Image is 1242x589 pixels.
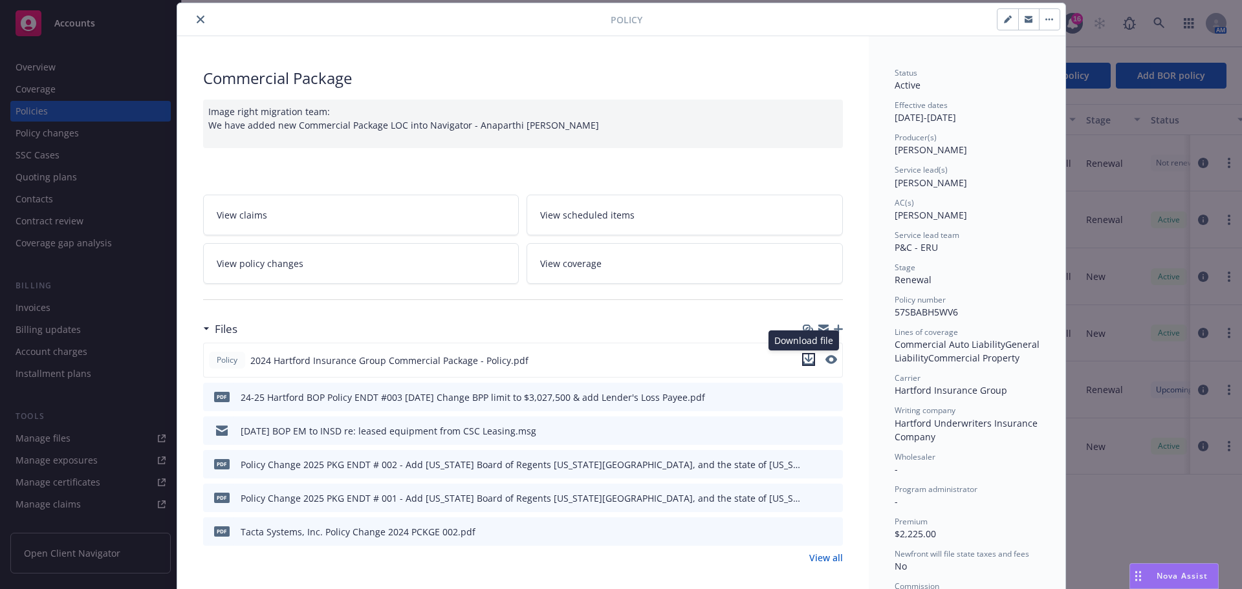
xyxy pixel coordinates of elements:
button: Nova Assist [1129,563,1219,589]
span: Writing company [895,405,955,416]
a: View all [809,551,843,564]
button: download file [805,491,816,505]
span: No [895,560,907,572]
div: Drag to move [1130,564,1146,588]
h3: Files [215,321,237,337]
span: Newfront will file state taxes and fees [895,548,1029,559]
span: pdf [214,493,230,502]
div: Files [203,321,237,337]
button: preview file [826,525,838,539]
span: View scheduled items [540,208,635,222]
span: Hartford Underwriters Insurance Company [895,417,1040,443]
span: [PERSON_NAME] [895,144,967,156]
span: Policy [611,13,642,27]
span: pdf [214,459,230,469]
div: Tacta Systems, Inc. Policy Change 2024 PCKGE 002.pdf [241,525,475,539]
div: [DATE] - [DATE] [895,100,1040,124]
button: preview file [826,424,838,438]
span: Hartford Insurance Group [895,384,1007,396]
span: Policy number [895,294,946,305]
button: download file [805,391,816,404]
span: - [895,463,898,475]
div: Download file [768,330,839,350]
span: Commercial Auto Liability [895,338,1005,350]
span: Premium [895,516,928,527]
span: Commercial Property [928,352,1019,364]
button: download file [802,353,815,368]
button: preview file [826,491,838,505]
button: preview file [825,353,837,368]
div: Image right migration team: We have added new Commercial Package LOC into Navigator - Anaparthi [... [203,100,843,148]
div: Policy Change 2025 PKG ENDT # 002 - Add [US_STATE] Board of Regents [US_STATE][GEOGRAPHIC_DATA], ... [241,458,800,471]
button: download file [805,525,816,539]
span: P&C - ERU [895,241,938,253]
a: View policy changes [203,243,519,284]
button: preview file [826,458,838,471]
span: View coverage [540,257,602,270]
span: Producer(s) [895,132,937,143]
span: View claims [217,208,267,222]
span: Program administrator [895,484,977,495]
span: [PERSON_NAME] [895,209,967,221]
span: Nova Assist [1157,570,1208,581]
div: [DATE] BOP EM to INSD re: leased equipment from CSC Leasing.msg [241,424,536,438]
span: $2,225.00 [895,528,936,540]
button: preview file [826,391,838,404]
span: Service lead team [895,230,959,241]
span: Service lead(s) [895,164,948,175]
span: - [895,495,898,508]
button: download file [805,458,816,471]
div: 24-25 Hartford BOP Policy ENDT #003 [DATE] Change BPP limit to $3,027,500 & add Lender's Loss Pay... [241,391,705,404]
button: preview file [825,355,837,364]
button: close [193,12,208,27]
span: General Liability [895,338,1042,364]
span: pdf [214,392,230,402]
span: 2024 Hartford Insurance Group Commercial Package - Policy.pdf [250,354,528,367]
div: Policy Change 2025 PKG ENDT # 001 - Add [US_STATE] Board of Regents [US_STATE][GEOGRAPHIC_DATA], ... [241,491,800,505]
span: AC(s) [895,197,914,208]
span: View policy changes [217,257,303,270]
span: Policy [214,354,240,366]
span: Carrier [895,372,921,383]
span: 57SBABH5WV6 [895,306,958,318]
span: Status [895,67,917,78]
button: download file [805,424,816,438]
button: download file [802,353,815,366]
span: Stage [895,262,915,273]
div: Commercial Package [203,67,843,89]
a: View coverage [527,243,843,284]
span: Active [895,79,921,91]
span: Renewal [895,273,931,286]
span: Wholesaler [895,451,935,462]
span: [PERSON_NAME] [895,177,967,189]
span: pdf [214,526,230,536]
span: Lines of coverage [895,327,958,337]
a: View claims [203,195,519,235]
span: Effective dates [895,100,948,111]
a: View scheduled items [527,195,843,235]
